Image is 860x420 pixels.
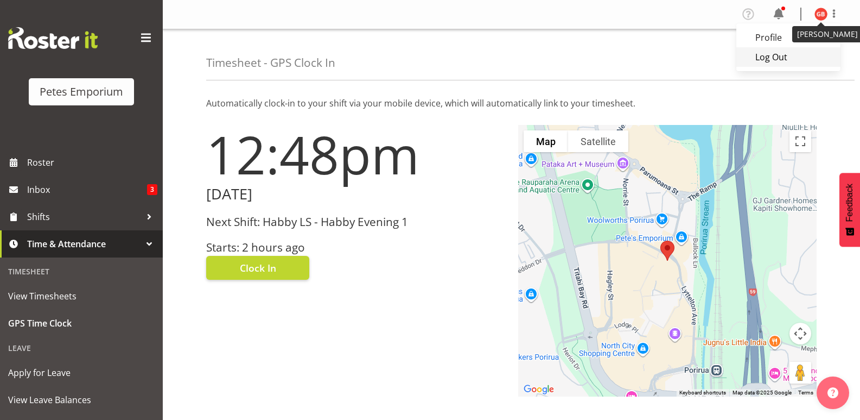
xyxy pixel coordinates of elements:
[206,57,335,69] h4: Timesheet - GPS Clock In
[3,337,160,359] div: Leave
[206,125,505,184] h1: 12:48pm
[3,386,160,413] a: View Leave Balances
[521,383,557,397] a: Open this area in Google Maps (opens a new window)
[798,390,813,396] a: Terms (opens in new tab)
[8,27,98,49] img: Rosterit website logo
[206,241,505,254] h3: Starts: 2 hours ago
[789,323,811,344] button: Map camera controls
[3,310,160,337] a: GPS Time Clock
[206,256,309,280] button: Clock In
[3,260,160,283] div: Timesheet
[27,236,141,252] span: Time & Attendance
[827,387,838,398] img: help-xxl-2.png
[27,209,141,225] span: Shifts
[240,261,276,275] span: Clock In
[40,84,123,100] div: Petes Emporium
[568,130,628,152] button: Show satellite imagery
[814,8,827,21] img: gillian-byford11184.jpg
[789,130,811,152] button: Toggle fullscreen view
[206,97,817,110] p: Automatically clock-in to your shift via your mobile device, which will automatically link to you...
[206,216,505,228] h3: Next Shift: Habby LS - Habby Evening 1
[732,390,792,396] span: Map data ©2025 Google
[839,173,860,247] button: Feedback - Show survey
[147,184,157,195] span: 3
[736,28,840,47] a: Profile
[27,154,157,171] span: Roster
[845,184,855,222] span: Feedback
[736,47,840,67] a: Log Out
[3,283,160,310] a: View Timesheets
[206,186,505,203] h2: [DATE]
[27,181,147,198] span: Inbox
[8,365,155,381] span: Apply for Leave
[789,362,811,384] button: Drag Pegman onto the map to open Street View
[8,288,155,304] span: View Timesheets
[679,389,726,397] button: Keyboard shortcuts
[524,130,568,152] button: Show street map
[8,392,155,408] span: View Leave Balances
[3,359,160,386] a: Apply for Leave
[8,315,155,331] span: GPS Time Clock
[521,383,557,397] img: Google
